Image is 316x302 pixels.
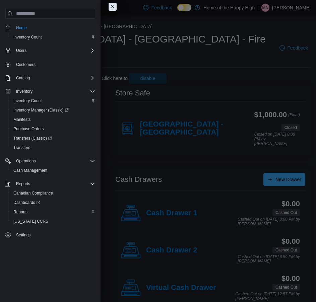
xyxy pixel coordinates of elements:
span: Dashboards [13,200,40,205]
button: Reports [13,180,33,188]
span: Purchase Orders [13,126,44,132]
button: Canadian Compliance [8,188,98,198]
button: Catalog [13,74,33,82]
button: Inventory Count [8,32,98,42]
span: Settings [13,231,95,239]
a: Dashboards [8,198,98,207]
span: Operations [16,158,36,164]
a: Dashboards [11,199,43,207]
a: Reports [11,208,30,216]
a: Transfers (Classic) [8,134,98,143]
span: Manifests [11,116,95,124]
button: Reports [3,179,98,188]
span: Inventory Count [11,33,95,41]
button: Transfers [8,143,98,152]
a: Inventory Count [11,97,45,105]
button: Users [3,46,98,55]
span: Reports [11,208,95,216]
a: Transfers [11,144,33,152]
a: Inventory Manager (Classic) [8,105,98,115]
span: Transfers (Classic) [11,134,95,142]
span: Transfers [13,145,30,150]
button: Catalog [3,73,98,83]
button: Operations [13,157,39,165]
span: Settings [16,232,30,238]
span: Inventory Count [13,34,42,40]
span: Operations [13,157,95,165]
a: Home [13,24,29,32]
span: Reports [16,181,30,186]
span: Catalog [16,75,30,81]
span: Inventory Manager (Classic) [11,106,95,114]
span: Reports [13,209,27,215]
span: Customers [16,62,36,67]
span: Cash Management [11,166,95,174]
span: Customers [13,60,95,68]
button: Purchase Orders [8,124,98,134]
a: Cash Management [11,166,50,174]
span: Inventory Count [13,98,42,103]
span: Inventory [13,87,95,95]
button: [US_STATE] CCRS [8,217,98,226]
a: [US_STATE] CCRS [11,217,51,225]
span: Manifests [13,117,30,122]
a: Inventory Manager (Classic) [11,106,71,114]
button: Inventory [13,87,35,95]
span: Users [13,47,95,55]
button: Manifests [8,115,98,124]
span: Cash Management [13,168,47,173]
button: Reports [8,207,98,217]
a: Canadian Compliance [11,189,56,197]
a: Purchase Orders [11,125,47,133]
a: Transfers (Classic) [11,134,55,142]
button: Close this dialog [109,3,117,11]
button: Operations [3,156,98,166]
span: Canadian Compliance [11,189,95,197]
a: Inventory Count [11,33,45,41]
button: Inventory [3,87,98,96]
span: Inventory Count [11,97,95,105]
span: Inventory Manager (Classic) [13,107,69,113]
button: Users [13,47,29,55]
span: Catalog [13,74,95,82]
a: Manifests [11,116,33,124]
span: [US_STATE] CCRS [13,219,48,224]
button: Cash Management [8,166,98,175]
span: Home [16,25,27,30]
button: Customers [3,59,98,69]
nav: Complex example [5,20,95,241]
span: Users [16,48,26,53]
span: Dashboards [11,199,95,207]
button: Inventory Count [8,96,98,105]
span: Home [13,23,95,32]
button: Home [3,23,98,32]
span: Inventory [16,89,33,94]
a: Customers [13,61,38,69]
span: Washington CCRS [11,217,95,225]
span: Canadian Compliance [13,191,53,196]
a: Settings [13,231,33,239]
span: Purchase Orders [11,125,95,133]
span: Reports [13,180,95,188]
span: Transfers [11,144,95,152]
button: Settings [3,230,98,240]
span: Transfers (Classic) [13,136,52,141]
